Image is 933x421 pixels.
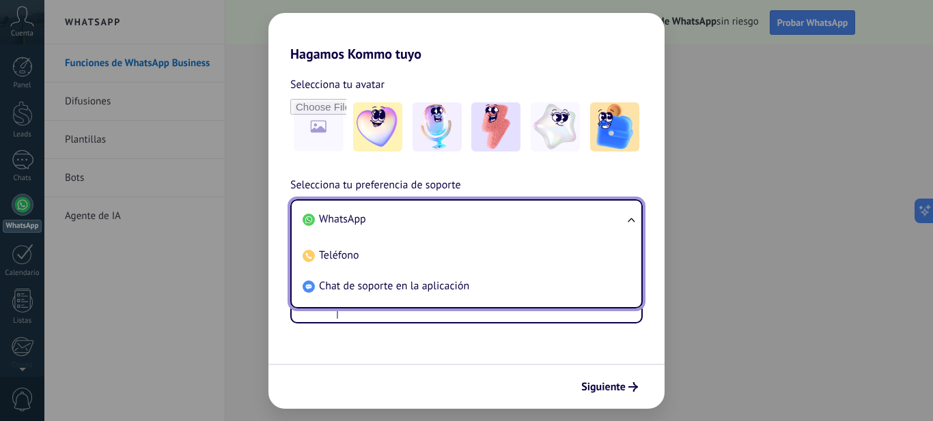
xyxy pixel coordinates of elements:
span: Chat de soporte en la aplicación [319,279,469,293]
span: Selecciona tu avatar [290,76,385,93]
span: Selecciona tu preferencia de soporte [290,177,461,194]
img: -2.jpeg [413,102,462,151]
button: Siguiente [575,375,644,398]
img: -4.jpeg [531,102,580,151]
img: -5.jpeg [590,102,639,151]
img: -1.jpeg [353,102,402,151]
h2: Hagamos Kommo tuyo [268,13,665,62]
span: Siguiente [581,382,626,392]
img: -3.jpeg [471,102,520,151]
span: WhatsApp [319,212,366,226]
span: Teléfono [319,248,359,262]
